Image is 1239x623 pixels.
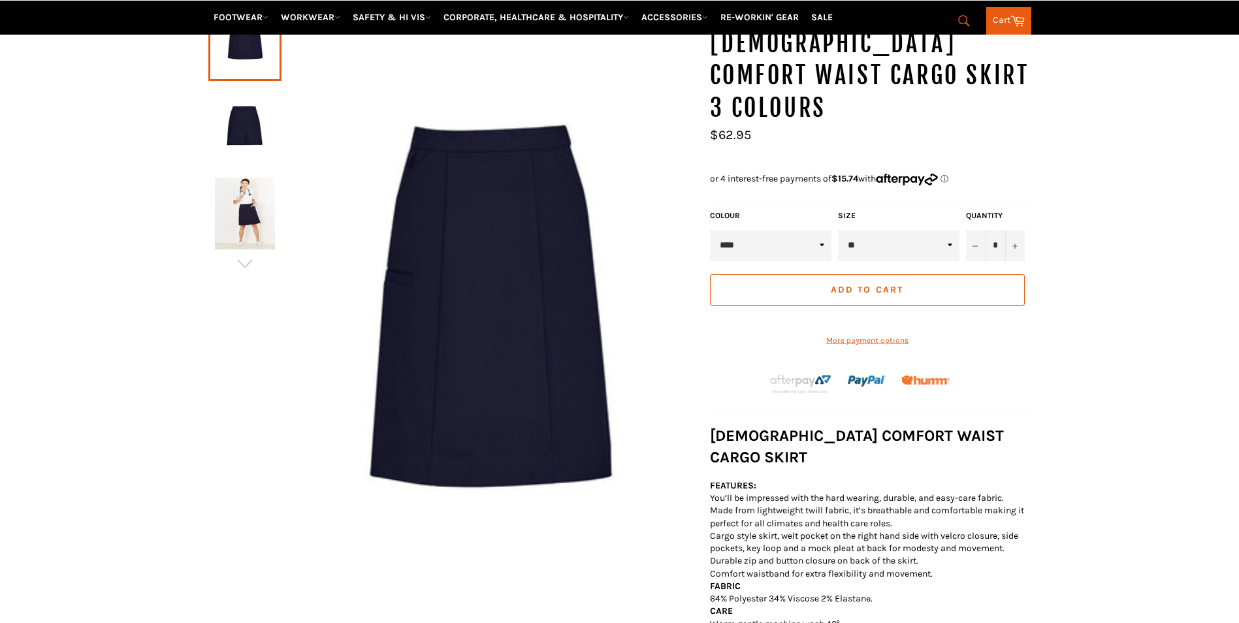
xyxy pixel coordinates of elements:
[215,90,275,162] img: BIZCARE CL956LS Ladies Comfort Waist Cargo Skirt 3 Colours - Workin' Gear
[710,335,1025,346] a: More payment options
[848,362,886,400] img: paypal.png
[966,230,986,261] button: Reduce item quantity by one
[710,605,733,616] strong: CARE
[710,210,831,221] label: COLOUR
[208,6,274,29] a: FOOTWEAR
[901,375,950,385] img: Humm_core_logo_RGB-01_300x60px_small_195d8312-4386-4de7-b182-0ef9b6303a37.png
[715,6,804,29] a: RE-WORKIN' GEAR
[986,7,1031,35] a: Cart
[710,127,751,142] span: $62.95
[806,6,838,29] a: SALE
[438,6,634,29] a: CORPORATE, HEALTHCARE & HOSPITALITY
[710,274,1025,306] button: Add to Cart
[347,6,436,29] a: SAFETY & HI VIS
[769,373,833,395] img: Afterpay-Logo-on-dark-bg_large.png
[710,425,1031,468] h3: [DEMOGRAPHIC_DATA] COMFORT WAIST CARGO SKIRT
[636,6,713,29] a: ACCESSORIES
[710,480,756,491] strong: FEATURES:
[710,581,741,592] strong: FABRIC
[215,178,275,249] img: BIZCARE CL956LS Ladies Comfort Waist Cargo Skirt 3 Colours - Workin' Gear
[276,6,346,29] a: WORKWEAR
[831,284,903,295] span: Add to Cart
[838,210,959,221] label: Size
[966,210,1025,221] label: Quantity
[1005,230,1025,261] button: Increase item quantity by one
